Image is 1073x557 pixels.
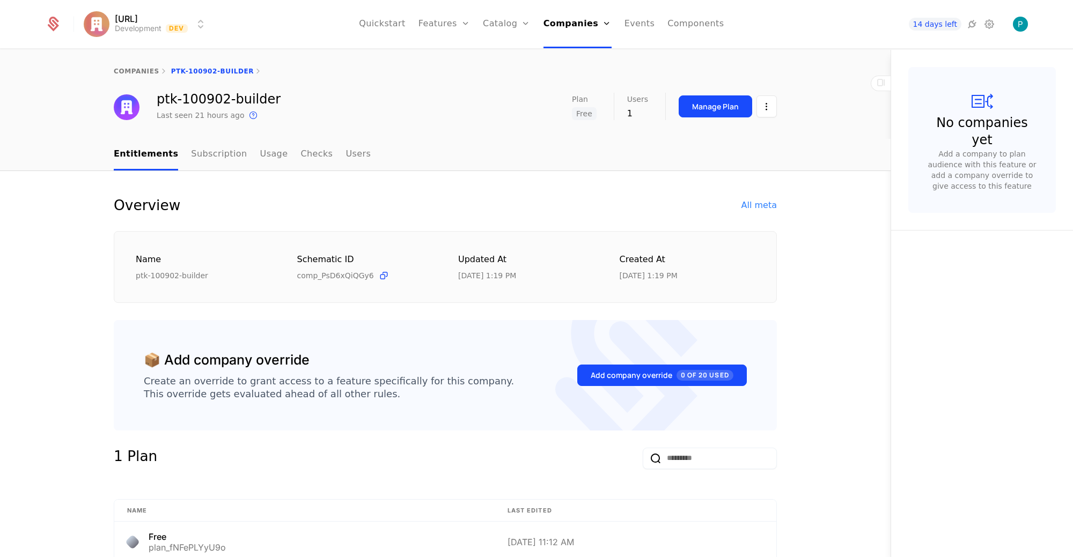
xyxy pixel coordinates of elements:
th: Last edited [495,500,776,522]
th: Name [114,500,495,522]
span: [URL] [115,14,138,23]
div: Name [136,253,271,266]
div: 1 [627,107,648,120]
div: Add company override [591,370,733,381]
a: companies [114,68,159,75]
div: 10/9/25, 1:19 PM [620,270,678,281]
div: All meta [741,199,777,212]
div: Schematic ID [297,253,433,266]
ul: Choose Sub Page [114,139,371,170]
div: ptk-100902-builder [157,93,281,106]
div: 📦 Add company override [144,350,310,370]
a: Entitlements [114,139,178,170]
div: ptk-100902-builder [136,270,271,281]
div: Last seen 21 hours ago [157,110,245,121]
nav: Main [114,139,777,170]
a: Checks [300,139,333,170]
a: Settings [983,18,996,31]
span: comp_PsD6xQiQGy6 [297,270,374,281]
button: Select environment [87,12,207,36]
a: Users [346,139,371,170]
div: 1 Plan [114,448,157,469]
img: Peter Keens [1013,17,1028,32]
span: Free [572,107,597,120]
div: No companies yet [930,114,1034,148]
div: Manage Plan [692,101,739,112]
div: 10/9/25, 1:19 PM [458,270,516,281]
div: Updated at [458,253,594,266]
div: Free [149,532,226,541]
button: Open user button [1013,17,1028,32]
span: 0 of 20 Used [677,370,733,381]
a: Subscription [191,139,247,170]
a: Usage [260,139,288,170]
span: Plan [572,95,588,103]
div: plan_fNFePLYyU9o [149,543,226,552]
a: Integrations [966,18,979,31]
button: Manage Plan [679,95,752,117]
div: Create an override to grant access to a feature specifically for this company. This override gets... [144,375,514,400]
div: Development [115,23,161,34]
div: Created at [620,253,755,266]
img: Appy.AI [84,11,109,37]
a: 14 days left [909,18,961,31]
span: Dev [166,24,188,33]
button: Add company override0 of 20 Used [577,365,747,386]
div: Add a company to plan audience with this feature or add a company override to give access to this... [925,148,1039,191]
button: Select action [756,95,777,117]
div: [DATE] 11:12 AM [508,538,763,546]
span: Users [627,95,648,103]
div: Overview [114,197,180,214]
img: ptk-100902-builder [114,94,139,120]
